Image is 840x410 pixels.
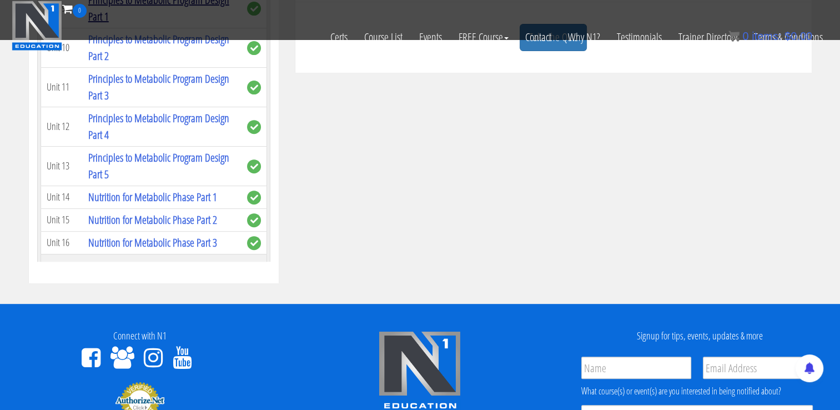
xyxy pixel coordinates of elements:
td: Unit 11 [41,67,83,107]
a: 0 items: $0.00 [728,30,812,42]
span: 0 [742,30,748,42]
span: $ [784,30,791,42]
a: Principles to Metabolic Program Design Part 2 [88,32,229,63]
a: Terms & Conditions [746,18,831,57]
div: What course(s) or event(s) are you interested in being notified about? [581,384,813,398]
td: Unit 15 [41,208,83,231]
a: Testimonials [608,18,670,57]
span: complete [247,191,261,204]
span: items: [752,30,781,42]
img: n1-education [12,1,62,51]
a: Course List [356,18,411,57]
a: Principles to Metabolic Program Design Part 4 [88,111,229,142]
span: 0 [73,4,87,18]
span: complete [247,236,261,250]
a: Principles to Metabolic Program Design Part 3 [88,71,229,103]
a: Events [411,18,450,57]
a: Nutrition for Metabolic Phase Part 2 [88,212,217,227]
a: 0 [62,1,87,16]
a: Contact [517,18,560,57]
h4: Signup for tips, events, updates & more [569,331,832,342]
span: complete [247,213,261,227]
h4: Connect with N1 [8,331,271,342]
th: Module 7 [41,254,83,296]
a: FREE Course [450,18,517,57]
span: complete [247,120,261,134]
a: Certs [322,18,356,57]
td: Unit 16 [41,231,83,254]
a: Nutrition for Metabolic Phase Part 1 [88,189,217,204]
span: complete [247,81,261,94]
a: Nutrition for Metabolic Phase Part 3 [88,235,217,250]
bdi: 0.00 [784,30,812,42]
input: Email Address [703,357,813,379]
a: Trainer Directory [670,18,746,57]
td: Unit 13 [41,146,83,186]
a: Why N1? [560,18,608,57]
span: complete [247,159,261,173]
th: Intro to the N1 Approach to Metabolic Program Design [83,254,242,296]
input: Name [581,357,691,379]
a: Principles to Metabolic Program Design Part 5 [88,150,229,182]
img: icon11.png [728,31,740,42]
td: Unit 12 [41,107,83,146]
td: Unit 14 [41,186,83,208]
